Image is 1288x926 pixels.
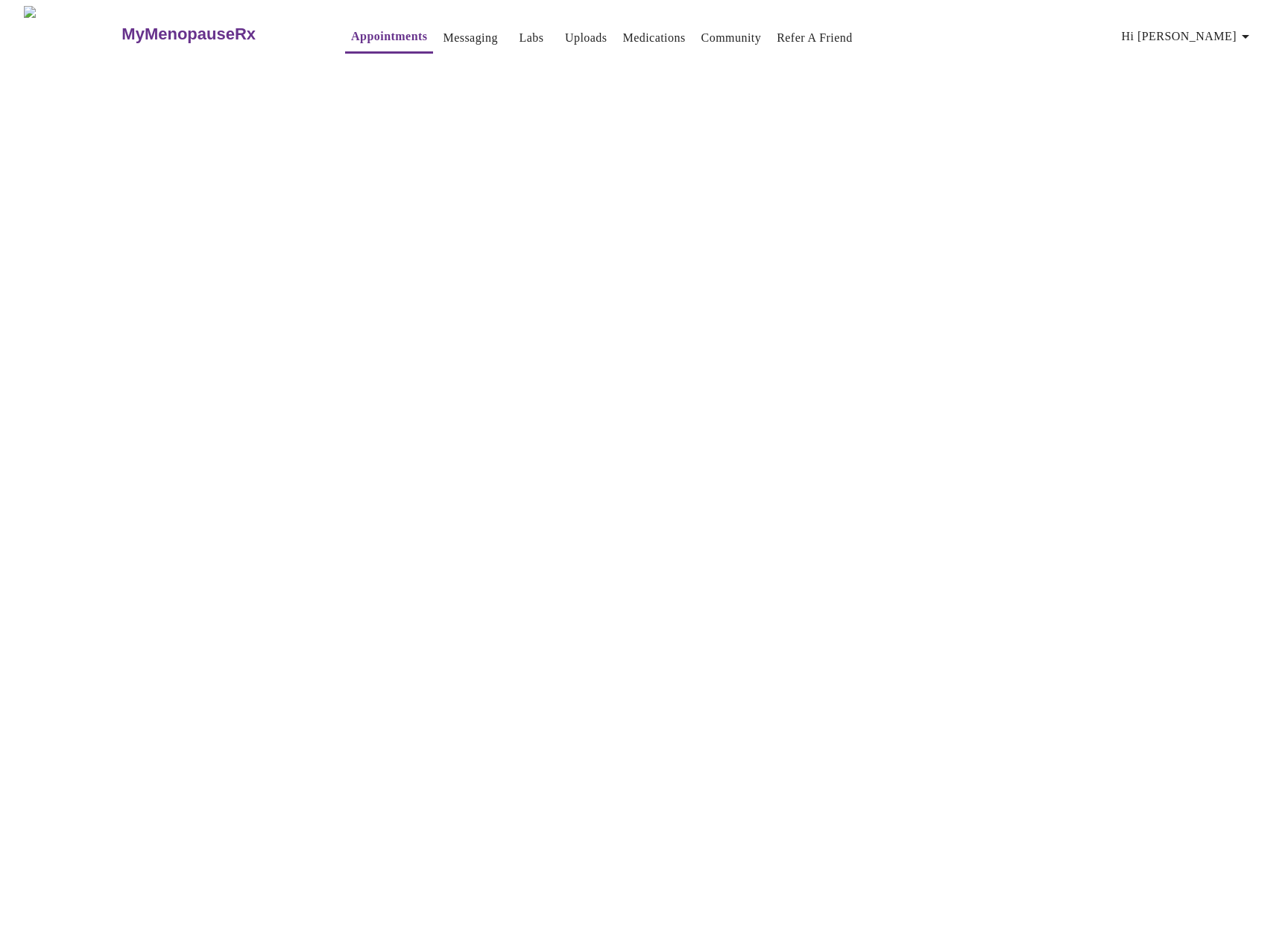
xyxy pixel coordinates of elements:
a: Uploads [565,28,607,48]
button: Uploads [559,23,613,53]
button: Community [695,23,768,53]
button: Messaging [437,23,503,53]
a: Messaging [443,28,497,48]
button: Hi [PERSON_NAME] [1116,22,1260,51]
a: Refer a Friend [777,28,853,48]
button: Medications [616,23,691,53]
a: MyMenopauseRx [120,8,315,60]
h3: MyMenopauseRx [121,25,256,44]
img: MyMenopauseRx Logo [24,6,120,62]
button: Labs [508,23,555,53]
span: Hi [PERSON_NAME] [1122,26,1254,47]
a: Labs [519,28,543,48]
button: Refer a Friend [771,23,859,53]
a: Community [701,28,762,48]
a: Medications [622,28,685,48]
button: Appointments [345,22,433,54]
a: Appointments [351,26,427,47]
